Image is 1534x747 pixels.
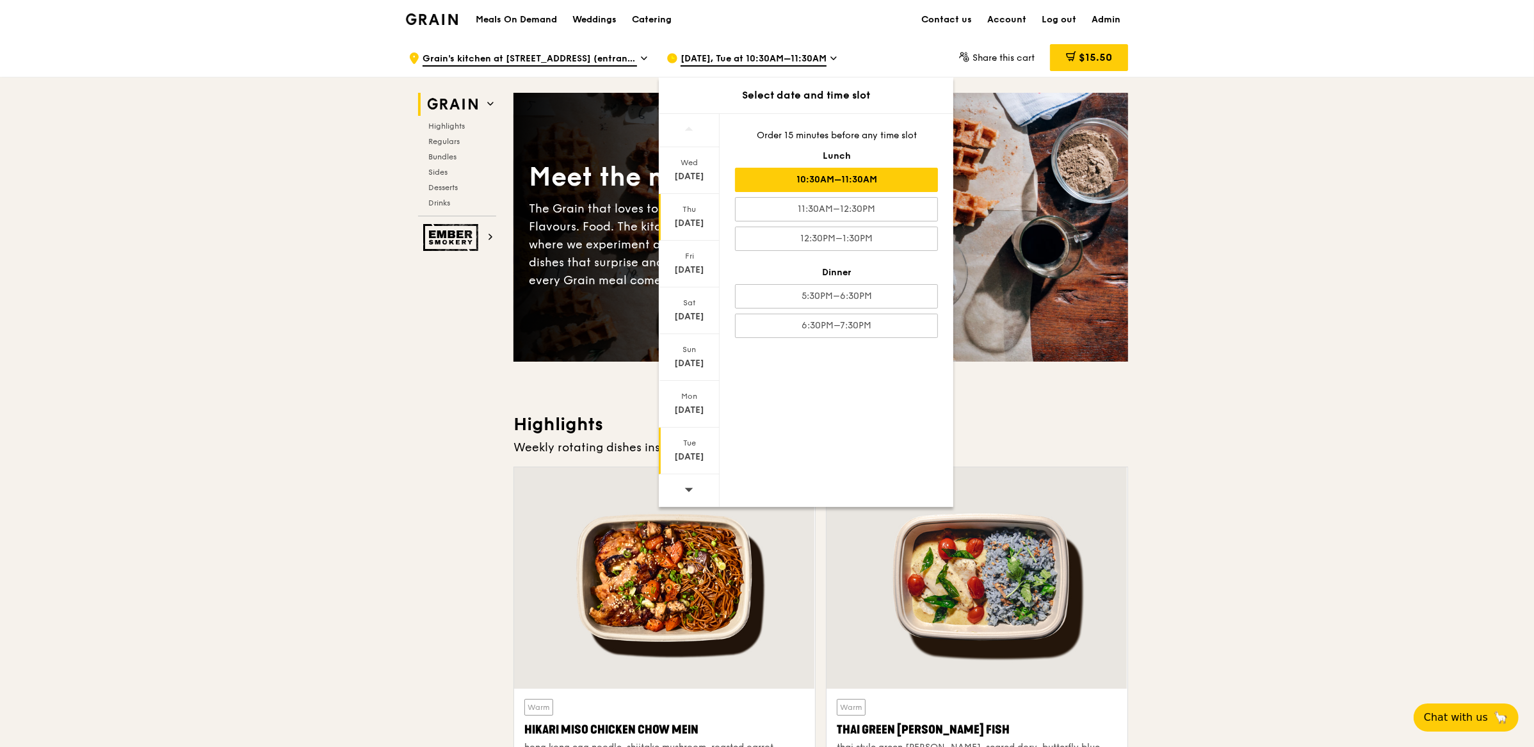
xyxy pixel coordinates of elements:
[428,168,448,177] span: Sides
[681,52,827,67] span: [DATE], Tue at 10:30AM–11:30AM
[428,198,450,207] span: Drinks
[661,251,718,261] div: Fri
[980,1,1034,39] a: Account
[661,357,718,370] div: [DATE]
[624,1,679,39] a: Catering
[428,183,458,192] span: Desserts
[524,699,553,716] div: Warm
[661,404,718,417] div: [DATE]
[661,438,718,448] div: Tue
[423,52,637,67] span: Grain's kitchen at [STREET_ADDRESS] (entrance along [PERSON_NAME][GEOGRAPHIC_DATA])
[661,217,718,230] div: [DATE]
[1414,703,1519,732] button: Chat with us🦙
[1034,1,1084,39] a: Log out
[661,344,718,355] div: Sun
[661,157,718,168] div: Wed
[406,13,458,25] img: Grain
[661,204,718,214] div: Thu
[428,137,460,146] span: Regulars
[735,284,938,309] div: 5:30PM–6:30PM
[572,1,617,39] div: Weddings
[428,152,456,161] span: Bundles
[423,93,482,116] img: Grain web logo
[837,721,1117,739] div: Thai Green [PERSON_NAME] Fish
[661,391,718,401] div: Mon
[529,200,821,289] div: The Grain that loves to play. With ingredients. Flavours. Food. The kitchen is our happy place, w...
[661,451,718,463] div: [DATE]
[914,1,980,39] a: Contact us
[659,88,953,103] div: Select date and time slot
[735,266,938,279] div: Dinner
[513,438,1128,456] div: Weekly rotating dishes inspired by flavours from around the world.
[735,129,938,142] div: Order 15 minutes before any time slot
[423,224,482,251] img: Ember Smokery web logo
[661,170,718,183] div: [DATE]
[661,298,718,308] div: Sat
[735,227,938,251] div: 12:30PM–1:30PM
[565,1,624,39] a: Weddings
[428,122,465,131] span: Highlights
[973,52,1035,63] span: Share this cart
[735,168,938,192] div: 10:30AM–11:30AM
[476,13,557,26] h1: Meals On Demand
[529,160,821,195] div: Meet the new Grain
[1424,710,1488,725] span: Chat with us
[1079,51,1112,63] span: $15.50
[837,699,866,716] div: Warm
[735,150,938,163] div: Lunch
[1493,710,1508,725] span: 🦙
[661,310,718,323] div: [DATE]
[524,721,805,739] div: Hikari Miso Chicken Chow Mein
[1084,1,1128,39] a: Admin
[735,314,938,338] div: 6:30PM–7:30PM
[513,413,1128,436] h3: Highlights
[735,197,938,221] div: 11:30AM–12:30PM
[661,264,718,277] div: [DATE]
[632,1,672,39] div: Catering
